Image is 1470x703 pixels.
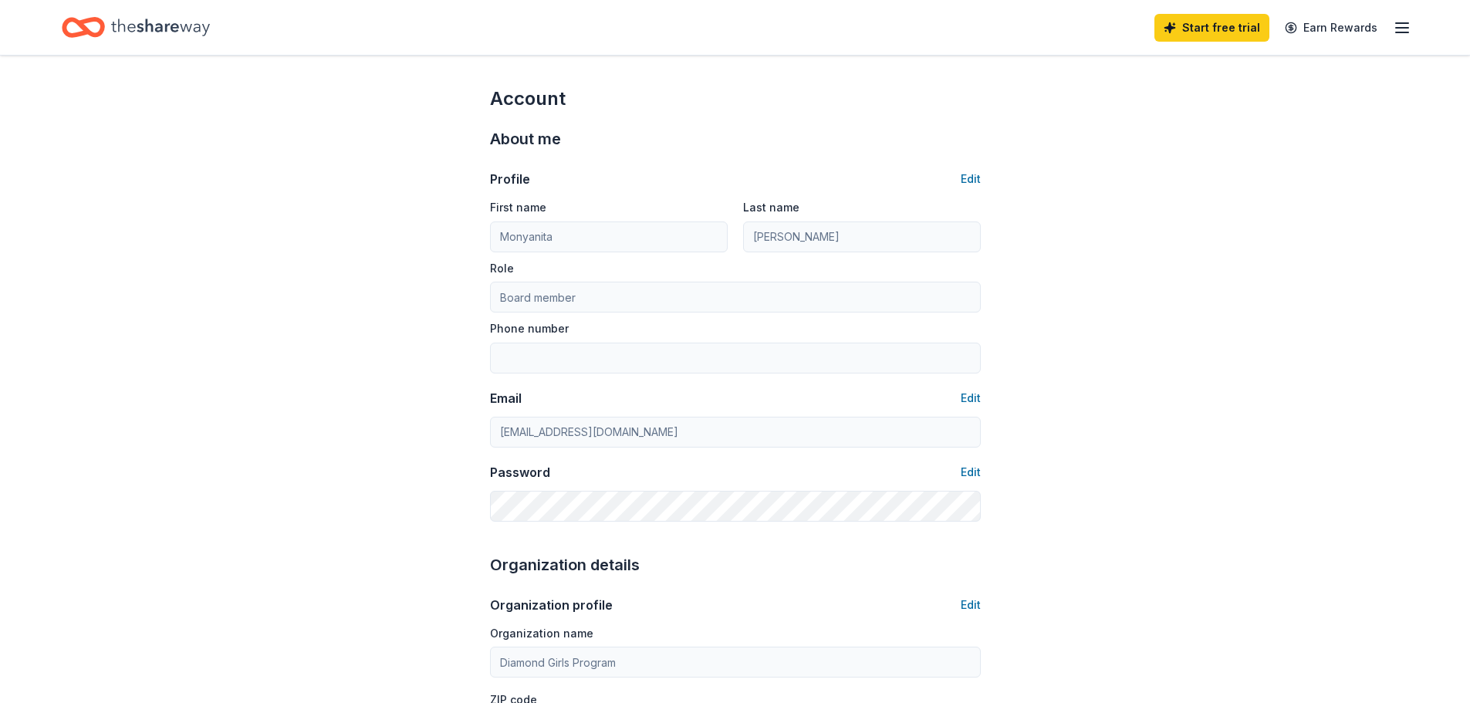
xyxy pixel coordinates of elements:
div: Password [490,463,550,482]
label: Phone number [490,321,569,336]
label: First name [490,200,546,215]
label: Organization name [490,626,593,641]
button: Edit [961,596,981,614]
div: About me [490,127,981,151]
a: Earn Rewards [1276,14,1387,42]
div: Account [490,86,981,111]
a: Start free trial [1154,14,1269,42]
button: Edit [961,170,981,188]
button: Edit [961,389,981,407]
button: Edit [961,463,981,482]
div: Email [490,389,522,407]
div: Organization details [490,553,981,577]
a: Home [62,9,210,46]
label: Last name [743,200,799,215]
div: Profile [490,170,530,188]
div: Organization profile [490,596,613,614]
label: Role [490,261,514,276]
